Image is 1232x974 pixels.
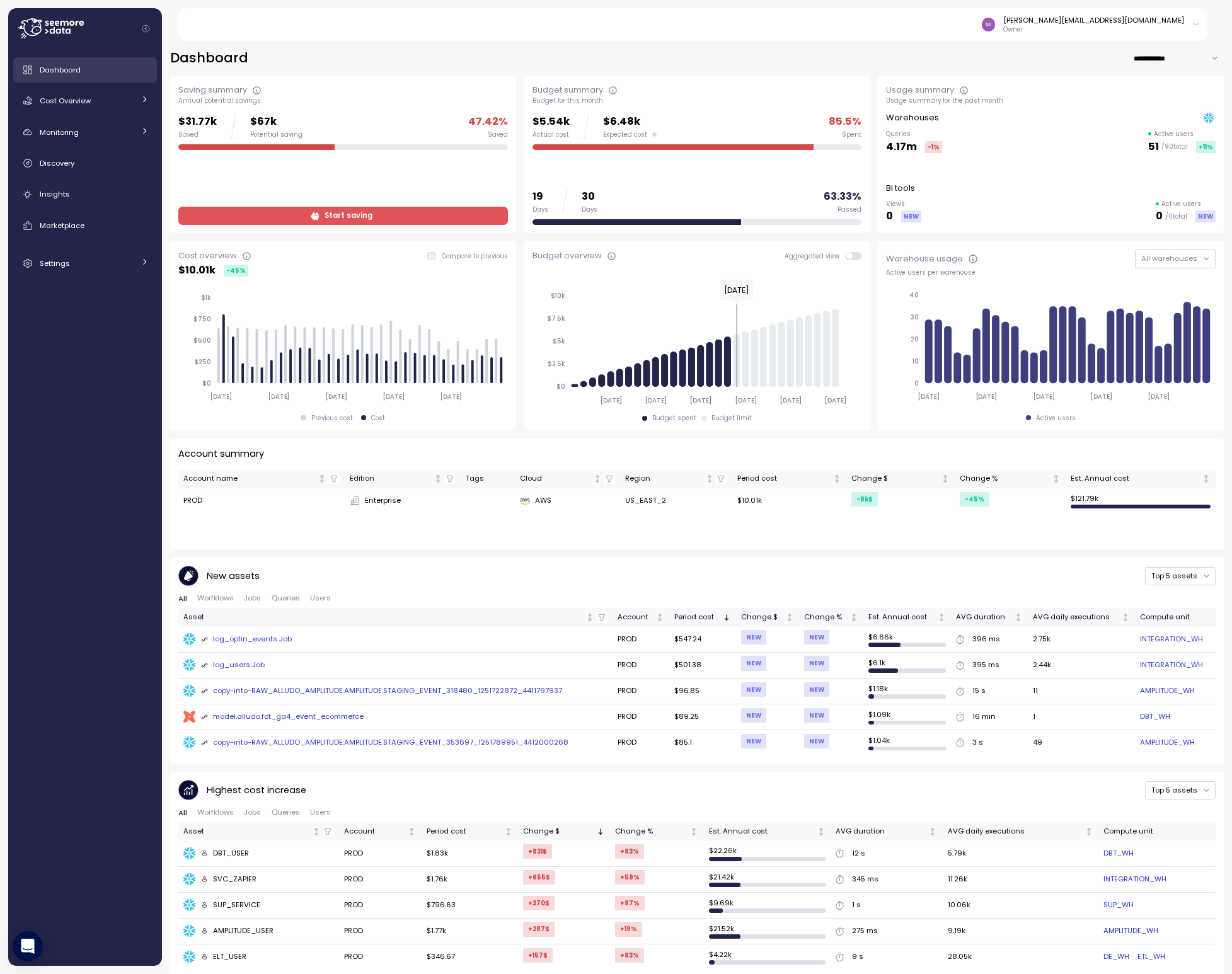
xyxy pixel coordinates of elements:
[40,189,70,199] span: Insights
[1196,141,1216,153] div: +11 %
[1137,951,1165,963] a: ETL_WH
[915,379,919,387] tspan: 0
[732,488,846,513] td: $10.01k
[178,488,345,513] td: PROD
[1140,737,1195,748] a: AMPLITUDE_WH
[504,827,513,836] div: Not sorted
[1103,925,1158,937] a: AMPLITUDE_WH
[244,595,261,602] span: Jobs
[523,922,555,936] div: +287 $
[863,679,951,704] td: $ 1.18k
[886,112,939,124] p: Warehouses
[610,822,704,840] th: Change %Not sorted
[703,840,830,866] td: $ 22.26k
[1052,474,1061,483] div: Not sorted
[201,900,261,911] div: SUP_SERVICE
[741,656,766,670] div: NEW
[886,200,921,209] p: Views
[183,736,607,749] a: copy-into-RAW_ALLUDO_AMPLITUDE.AMPLITUDE.STAGING_EVENT_353697_1251789951_4412000268
[13,182,157,207] a: Insights
[785,252,846,260] span: Aggregated view
[422,822,519,840] th: Period costNot sorted
[548,360,565,368] tspan: $2.5k
[325,392,347,401] tspan: [DATE]
[831,822,943,840] th: AVG durationNot sorted
[178,249,237,262] div: Cost overview
[941,474,950,483] div: Not sorted
[804,656,829,670] div: NEW
[178,84,247,96] div: Saving summary
[703,919,830,944] td: $ 21.52k
[838,205,861,214] div: Passed
[272,595,300,602] span: Queries
[1085,827,1093,836] div: Not sorted
[1036,414,1076,423] div: Active users
[1140,685,1195,697] a: AMPLITUDE_WH
[886,182,915,195] p: BI tools
[325,207,372,224] span: Start saving
[863,730,951,755] td: $ 1.04k
[722,613,731,622] div: Sorted descending
[972,711,996,723] div: 16 min
[1161,142,1188,151] p: / 90 total
[734,396,756,404] tspan: [DATE]
[910,291,919,299] tspan: 40
[863,608,951,626] th: Est. Annual costNot sorted
[518,822,610,840] th: Change $Sorted descending
[804,708,829,723] div: NEW
[224,265,248,277] div: -45 %
[201,660,265,671] div: log_users Job
[553,337,565,345] tspan: $5k
[201,874,257,885] div: SVC_ZAPIER
[13,931,43,961] div: Open Intercom Messenger
[345,470,461,488] th: EditionNot sorted
[737,473,831,484] div: Period cost
[804,682,829,697] div: NEW
[780,396,802,404] tspan: [DATE]
[942,944,1098,970] td: 28.05k
[972,737,983,748] div: 3 s
[645,396,667,404] tspan: [DATE]
[197,809,234,816] span: Worfklows
[365,495,401,507] span: Enterprise
[178,207,508,225] a: Start saving
[1103,874,1166,885] a: INTEGRATION_WH
[1003,25,1184,34] p: Owner
[723,285,749,295] text: [DATE]
[138,24,154,33] button: Collapse navigation
[422,867,519,893] td: $1.76k
[1165,212,1187,221] p: / 0 total
[736,608,799,626] th: Change $Not sorted
[852,848,865,859] div: 12 s
[178,810,187,816] span: All
[1033,612,1119,623] div: AVG daily executions
[613,679,669,704] td: PROD
[40,65,81,75] span: Dashboard
[183,659,607,672] a: log_users Job
[599,396,621,404] tspan: [DATE]
[533,130,570,139] div: Actual cost
[515,470,621,488] th: CloudNot sorted
[201,294,211,302] tspan: $1k
[338,893,421,919] td: PROD
[1028,627,1135,653] td: 2.75k
[741,682,766,697] div: NEW
[523,948,553,963] div: +157 $
[703,944,830,970] td: $ 4.22k
[674,612,720,623] div: Period cost
[434,474,442,483] div: Not sorted
[824,396,846,404] tspan: [DATE]
[13,57,157,83] a: Dashboard
[615,826,688,837] div: Change %
[1135,249,1216,268] button: All warehouses
[201,685,563,697] div: copy-into-RAW_ALLUDO_AMPLITUDE.AMPLITUDE.STAGING_EVENT_318480_1251722872_4411797937
[533,205,548,214] div: Days
[849,613,858,622] div: Not sorted
[824,188,861,205] p: 63.33 %
[178,262,216,279] p: $ 10.01k
[466,473,509,484] div: Tags
[976,392,998,401] tspan: [DATE]
[310,809,331,816] span: Users
[705,474,714,483] div: Not sorted
[741,708,766,723] div: NEW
